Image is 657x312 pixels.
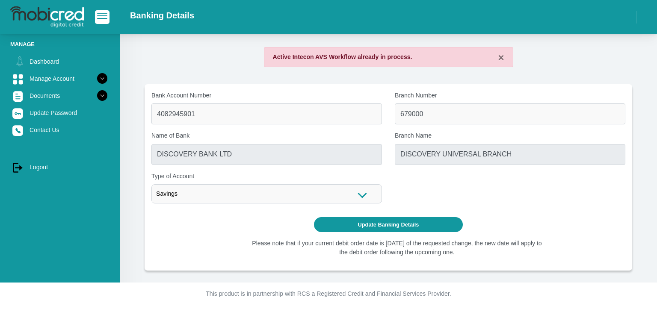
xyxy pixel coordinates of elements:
[151,131,382,140] label: Name of Bank
[10,159,109,175] a: Logout
[10,122,109,138] a: Contact Us
[151,103,382,124] input: Bank Account Number
[395,144,625,165] input: Branch Name
[10,53,109,70] a: Dashboard
[498,53,504,63] button: ×
[151,172,382,181] label: Type of Account
[10,71,109,87] a: Manage Account
[10,88,109,104] a: Documents
[130,10,194,21] h2: Banking Details
[151,144,382,165] input: Name of Bank
[273,53,412,60] strong: Active Intecon AVS Workflow already in process.
[395,131,625,140] label: Branch Name
[395,103,625,124] input: Branch Number
[250,239,545,257] li: Please note that if your current debit order date is [DATE] of the requested change, the new date...
[10,6,84,28] img: logo-mobicred.svg
[151,184,382,203] div: Savings
[314,217,463,232] button: Update Banking Details
[10,40,109,48] li: Manage
[10,105,109,121] a: Update Password
[151,91,382,100] label: Bank Account Number
[91,289,566,298] p: This product is in partnership with RCS a Registered Credit and Financial Services Provider.
[395,91,625,100] label: Branch Number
